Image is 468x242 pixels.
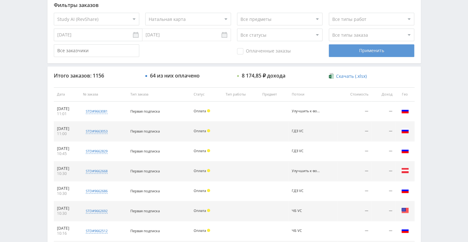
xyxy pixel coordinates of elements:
th: Потоки [289,87,337,102]
span: Первая подписка [130,149,160,153]
div: [DATE] [57,206,77,211]
span: Холд [207,169,210,172]
div: ГДЗ VC [292,149,320,153]
div: 11:01 [57,111,77,116]
td: — [371,102,396,121]
div: 10:16 [57,231,77,236]
a: Скачать (.xlsx) [329,73,367,79]
td: — [371,201,396,221]
td: — [337,161,371,181]
span: Холд [207,209,210,212]
td: — [337,181,371,201]
span: Оплата [194,128,206,133]
img: aut.png [401,167,409,174]
th: Доход [371,87,396,102]
th: Дата [54,87,80,102]
img: rus.png [401,107,409,115]
span: Первая подписка [130,109,160,114]
td: — [337,102,371,121]
span: Холд [207,129,210,132]
div: std#9662512 [86,228,108,233]
th: Предмет [259,87,288,102]
div: Фильтры заказов [54,2,415,8]
div: 10:30 [57,191,77,196]
div: [DATE] [57,226,77,231]
td: — [371,161,396,181]
div: ГДЗ VC [292,129,320,133]
th: Тип работы [222,87,259,102]
div: ЧБ VC [292,209,320,213]
td: — [337,121,371,141]
span: Оплата [194,208,206,213]
span: Холд [207,149,210,152]
img: rus.png [401,226,409,234]
div: [DATE] [57,146,77,151]
div: 11:00 [57,131,77,136]
div: std#9662829 [86,149,108,154]
th: Гео [396,87,415,102]
div: std#9662686 [86,189,108,194]
div: std#9663081 [86,109,108,114]
div: [DATE] [57,186,77,191]
div: Итого заказов: 1156 [54,73,139,78]
span: Первая подписка [130,129,160,133]
div: std#9663053 [86,129,108,134]
span: Холд [207,109,210,112]
img: rus.png [401,187,409,194]
span: Первая подписка [130,169,160,173]
span: Холд [207,229,210,232]
td: — [337,201,371,221]
div: [DATE] [57,166,77,171]
span: Оплата [194,188,206,193]
div: 64 из них оплачено [150,73,200,78]
span: Оплата [194,148,206,153]
td: — [371,141,396,161]
td: — [371,121,396,141]
span: Оплаченные заказы [237,48,291,54]
td: — [337,221,371,241]
div: [DATE] [57,126,77,131]
span: Первая подписка [130,189,160,193]
th: Тип заказа [127,87,190,102]
div: 10:45 [57,151,77,156]
div: ГДЗ VC [292,189,320,193]
div: 10:30 [57,171,77,176]
div: 10:30 [57,211,77,216]
div: Улучшить к-во фото VC [292,109,320,113]
img: rus.png [401,127,409,134]
span: Оплата [194,168,206,173]
div: [DATE] [57,106,77,111]
span: Оплата [194,228,206,233]
th: Стоимость [337,87,371,102]
img: rus.png [401,147,409,154]
div: std#9662668 [86,169,108,174]
div: Улучшить к-во фото VC [292,169,320,173]
img: xlsx [329,73,334,79]
span: Холд [207,189,210,192]
span: Первая подписка [130,228,160,233]
div: 8 174,85 ₽ дохода [242,73,285,78]
td: — [371,221,396,241]
th: Статус [190,87,222,102]
td: — [371,181,396,201]
th: № заказа [80,87,127,102]
td: — [337,141,371,161]
div: std#9662692 [86,208,108,214]
div: ЧБ VC [292,229,320,233]
span: Первая подписка [130,208,160,213]
div: Применить [329,44,414,57]
img: usa.png [401,207,409,214]
input: Все заказчики [54,44,139,57]
span: Скачать (.xlsx) [336,74,367,79]
span: Оплата [194,109,206,113]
